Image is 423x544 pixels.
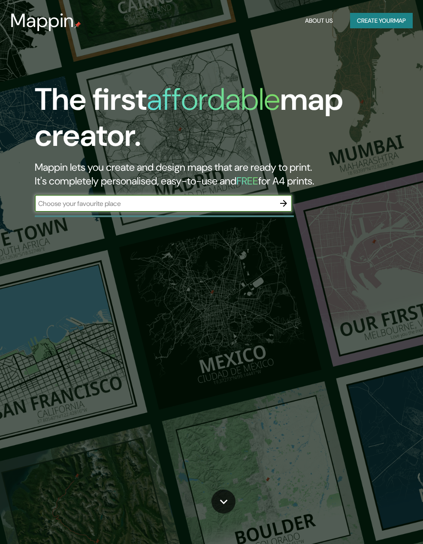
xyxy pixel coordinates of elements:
h3: Mappin [10,9,74,32]
button: About Us [302,13,336,29]
h1: The first map creator. [35,82,373,160]
input: Choose your favourite place [35,199,275,209]
h2: Mappin lets you create and design maps that are ready to print. It's completely personalised, eas... [35,160,373,188]
h5: FREE [236,174,258,187]
img: mappin-pin [74,21,81,28]
h1: affordable [147,79,280,119]
button: Create yourmap [350,13,413,29]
